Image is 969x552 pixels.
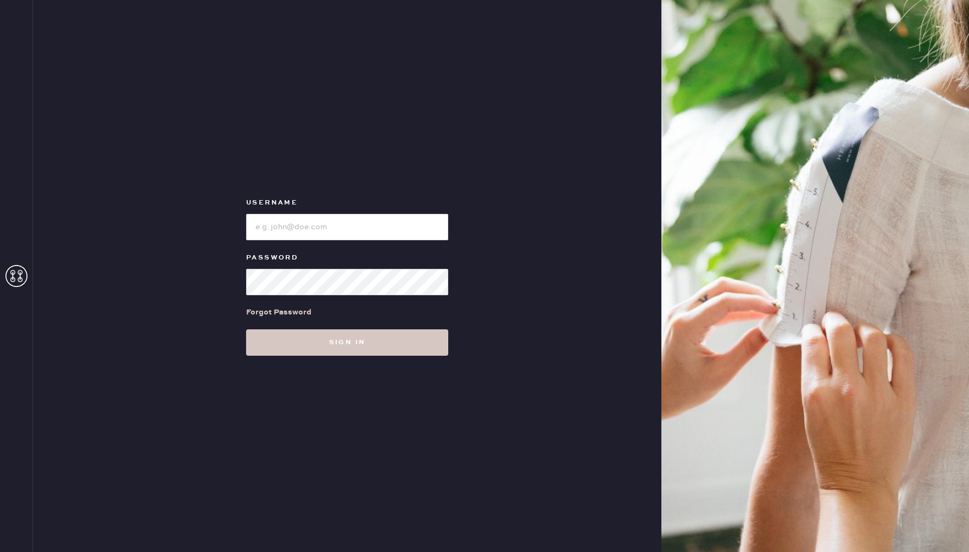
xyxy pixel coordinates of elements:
[246,306,311,318] div: Forgot Password
[246,196,448,209] label: Username
[246,214,448,240] input: e.g. john@doe.com
[246,251,448,264] label: Password
[246,295,311,329] a: Forgot Password
[246,329,448,356] button: Sign in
